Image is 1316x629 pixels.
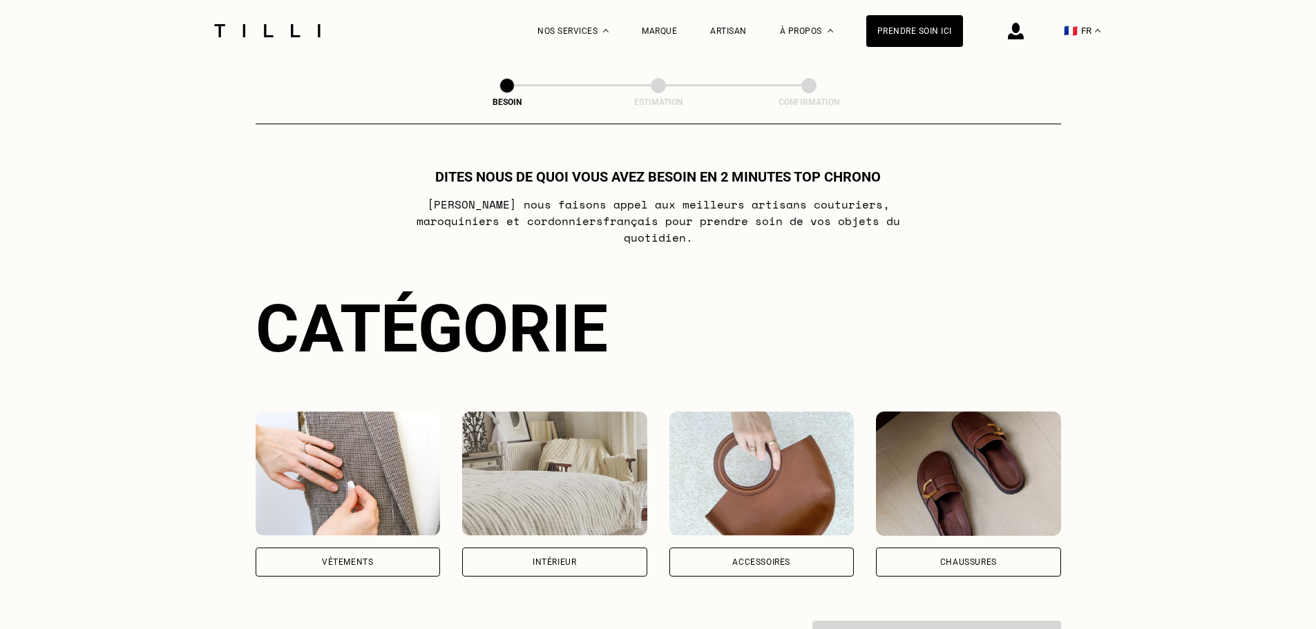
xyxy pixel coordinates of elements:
a: Prendre soin ici [866,15,963,47]
a: Artisan [710,26,747,36]
img: menu déroulant [1095,29,1100,32]
div: Confirmation [740,97,878,107]
div: Besoin [438,97,576,107]
div: Chaussures [940,558,997,566]
span: 🇫🇷 [1064,24,1078,37]
div: Catégorie [256,290,1061,367]
img: Menu déroulant [603,29,609,32]
img: Menu déroulant à propos [828,29,833,32]
div: Accessoires [732,558,790,566]
div: Vêtements [322,558,373,566]
h1: Dites nous de quoi vous avez besoin en 2 minutes top chrono [435,168,881,185]
div: Intérieur [533,558,576,566]
img: Accessoires [669,412,855,536]
img: Logo du service de couturière Tilli [209,24,325,37]
p: [PERSON_NAME] nous faisons appel aux meilleurs artisans couturiers , maroquiniers et cordonniers ... [384,196,932,246]
a: Marque [642,26,677,36]
img: icône connexion [1008,23,1024,39]
img: Chaussures [876,412,1061,536]
img: Intérieur [462,412,647,536]
div: Estimation [589,97,727,107]
img: Vêtements [256,412,441,536]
